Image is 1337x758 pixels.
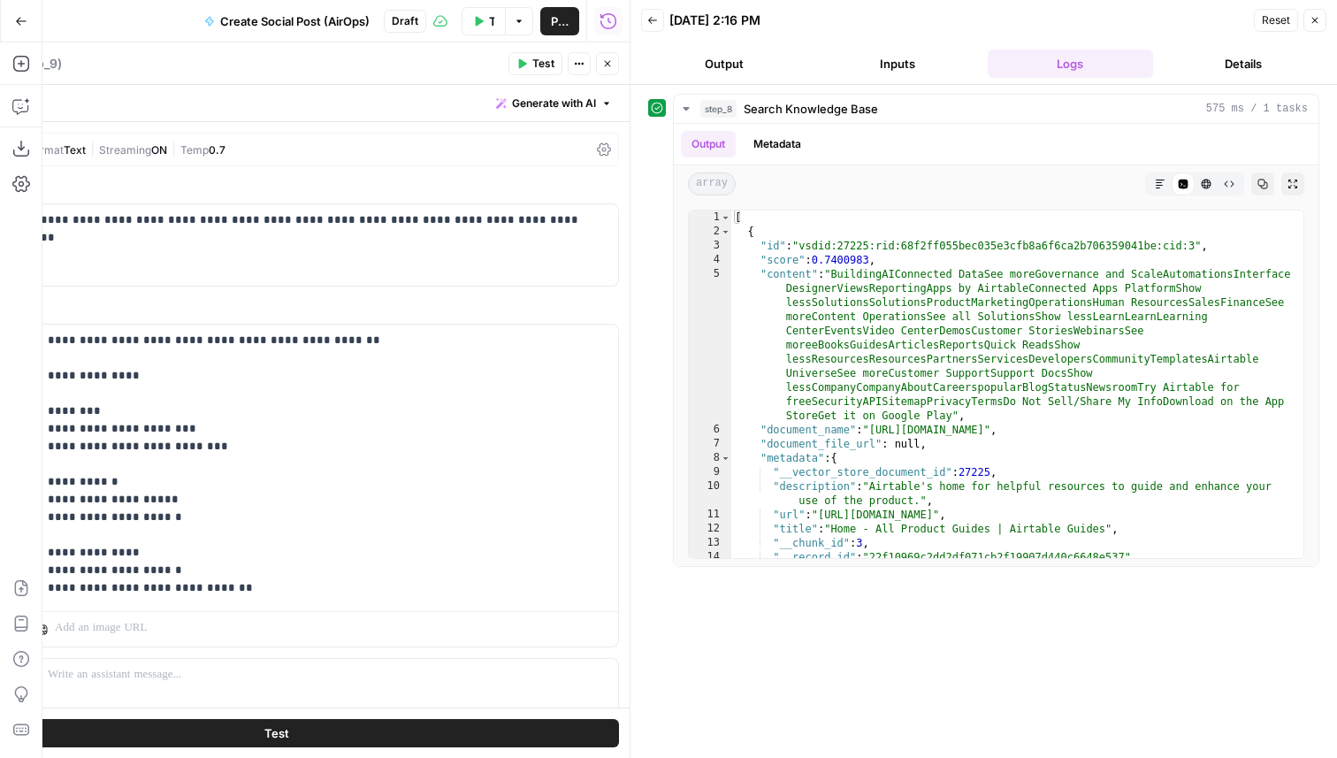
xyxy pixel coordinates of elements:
[988,50,1154,78] button: Logs
[689,465,731,479] div: 9
[540,7,579,35] button: Publish
[814,50,981,78] button: Inputs
[689,522,731,536] div: 12
[689,225,731,239] div: 2
[99,143,151,157] span: Streaming
[674,124,1318,566] div: 575 ms / 1 tasks
[689,267,731,423] div: 5
[743,131,812,157] button: Metadata
[688,172,736,195] span: array
[689,253,731,267] div: 4
[689,550,731,564] div: 14
[721,211,730,225] span: Toggle code folding, rows 1 through 47
[551,12,569,30] span: Publish
[180,143,209,157] span: Temp
[689,437,731,451] div: 7
[151,143,167,157] span: ON
[532,56,554,72] span: Test
[689,211,731,225] div: 1
[489,92,619,115] button: Generate with AI
[689,536,731,550] div: 13
[700,100,737,118] span: step_8
[508,52,562,75] button: Test
[86,140,99,157] span: |
[689,423,731,437] div: 6
[512,96,596,111] span: Generate with AI
[681,131,736,157] button: Output
[721,225,730,239] span: Toggle code folding, rows 2 through 16
[1206,101,1308,117] span: 575 ms / 1 tasks
[209,143,225,157] span: 0.7
[689,451,731,465] div: 8
[744,100,878,118] span: Search Knowledge Base
[689,508,731,522] div: 11
[674,95,1318,123] button: 575 ms / 1 tasks
[1262,12,1290,28] span: Reset
[220,12,370,30] span: Create Social Post (AirOps)
[462,7,505,35] button: Test Workflow
[689,479,731,508] div: 10
[27,143,64,157] span: Format
[721,451,730,465] span: Toggle code folding, rows 8 through 15
[1254,9,1298,32] button: Reset
[689,239,731,253] div: 3
[392,13,418,29] span: Draft
[167,140,180,157] span: |
[264,724,289,742] span: Test
[489,12,494,30] span: Test Workflow
[64,143,86,157] span: Text
[1160,50,1326,78] button: Details
[194,7,380,35] button: Create Social Post (AirOps)
[641,50,807,78] button: Output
